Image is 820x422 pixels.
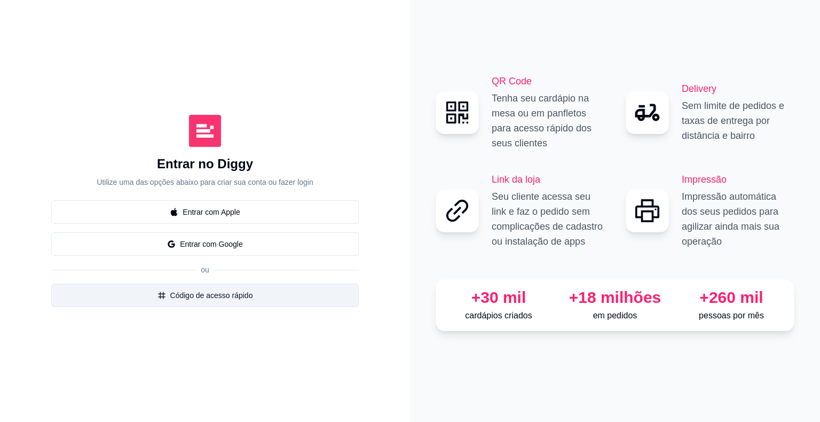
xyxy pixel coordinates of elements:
[682,98,794,143] p: Sem limite de pedidos e taxas de entrega por distância e bairro
[51,200,359,224] button: appleEntrar com Apple
[677,309,785,322] p: pessoas por mês
[167,240,176,248] span: google
[682,81,794,96] h2: Delivery
[170,208,178,216] span: apple
[97,177,313,187] p: Utilize uma das opções abaixo para criar sua conta ou fazer login
[492,189,604,249] p: Seu cliente acessa seu link e faz o pedido sem complicações de cadastro ou instalação de apps
[682,172,794,187] h2: Impressão
[445,309,553,322] p: cardápios criados
[677,288,785,307] div: +260 mil
[682,189,794,249] p: Impressão automática dos seus pedidos para agilizar ainda mais sua operação
[51,284,359,307] button: numberCódigo de acesso rápido
[157,291,166,300] span: number
[445,288,553,307] div: +30 mil
[492,172,604,187] h2: Link da loja
[189,115,221,147] img: Diggy
[196,265,214,274] span: ou
[561,288,669,307] div: +18 milhões
[561,309,669,322] p: em pedidos
[492,91,604,151] p: Tenha seu cardápio na mesa ou em panfletos para acesso rápido dos seus clientes
[157,155,253,173] h1: Entrar no Diggy
[51,232,359,256] button: googleEntrar com Google
[492,74,604,89] h2: QR Code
